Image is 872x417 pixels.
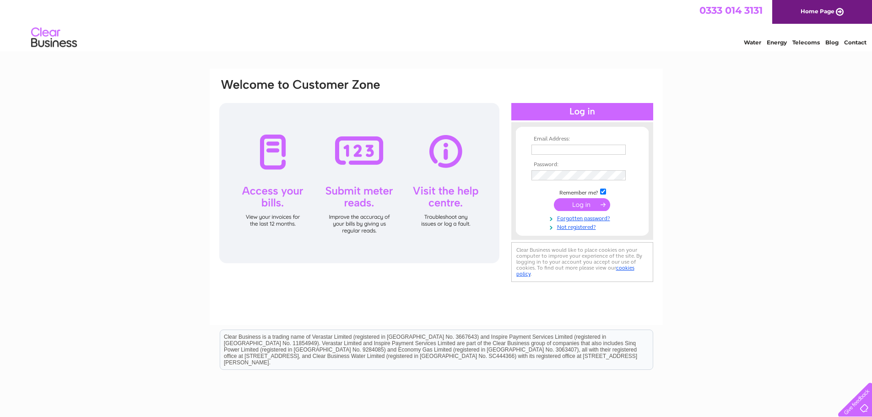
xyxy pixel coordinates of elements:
td: Remember me? [529,187,635,196]
div: Clear Business is a trading name of Verastar Limited (registered in [GEOGRAPHIC_DATA] No. 3667643... [220,5,653,44]
a: Energy [767,39,787,46]
a: Forgotten password? [531,213,635,222]
div: Clear Business would like to place cookies on your computer to improve your experience of the sit... [511,242,653,282]
input: Submit [554,198,610,211]
a: Water [744,39,761,46]
a: cookies policy [516,265,634,277]
a: Telecoms [792,39,820,46]
a: Contact [844,39,867,46]
a: 0333 014 3131 [699,5,763,16]
th: Email Address: [529,136,635,142]
a: Not registered? [531,222,635,231]
img: logo.png [31,24,77,52]
a: Blog [825,39,839,46]
th: Password: [529,162,635,168]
